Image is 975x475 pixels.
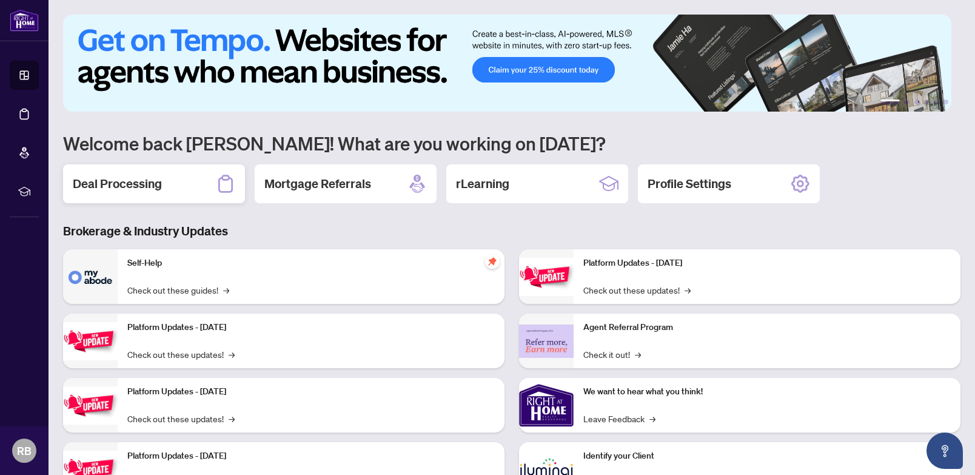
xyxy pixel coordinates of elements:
[635,348,641,361] span: →
[264,175,371,192] h2: Mortgage Referrals
[924,99,929,104] button: 4
[63,15,951,112] img: Slide 0
[583,257,951,270] p: Platform Updates - [DATE]
[17,442,32,459] span: RB
[127,450,495,463] p: Platform Updates - [DATE]
[583,283,691,297] a: Check out these updates!→
[583,385,951,399] p: We want to hear what you think!
[127,283,229,297] a: Check out these guides!→
[229,412,235,425] span: →
[583,321,951,334] p: Agent Referral Program
[905,99,910,104] button: 2
[10,9,39,32] img: logo
[583,450,951,463] p: Identify your Client
[485,254,500,269] span: pushpin
[583,348,641,361] a: Check it out!→
[63,132,960,155] h1: Welcome back [PERSON_NAME]! What are you working on [DATE]?
[63,322,118,360] img: Platform Updates - September 16, 2025
[880,99,900,104] button: 1
[519,325,574,358] img: Agent Referral Program
[519,258,574,296] img: Platform Updates - June 23, 2025
[127,321,495,334] p: Platform Updates - [DATE]
[127,385,495,399] p: Platform Updates - [DATE]
[456,175,509,192] h2: rLearning
[73,175,162,192] h2: Deal Processing
[914,99,919,104] button: 3
[934,99,939,104] button: 5
[583,412,655,425] a: Leave Feedback→
[127,412,235,425] a: Check out these updates!→
[63,249,118,304] img: Self-Help
[649,412,655,425] span: →
[127,348,235,361] a: Check out these updates!→
[229,348,235,361] span: →
[943,99,948,104] button: 6
[648,175,731,192] h2: Profile Settings
[519,378,574,433] img: We want to hear what you think!
[685,283,691,297] span: →
[127,257,495,270] p: Self-Help
[926,433,963,469] button: Open asap
[223,283,229,297] span: →
[63,386,118,425] img: Platform Updates - July 21, 2025
[63,223,960,240] h3: Brokerage & Industry Updates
